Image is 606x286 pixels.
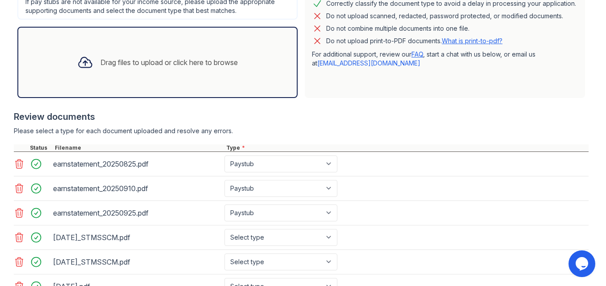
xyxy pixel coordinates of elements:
div: Review documents [14,110,589,123]
iframe: chat widget [569,250,597,277]
p: Do not upload print-to-PDF documents. [326,37,502,45]
div: earnstatement_20250910.pdf [53,181,221,196]
p: For additional support, review our , start a chat with us below, or email us at [312,50,578,68]
div: Filename [53,144,224,151]
a: [EMAIL_ADDRESS][DOMAIN_NAME] [317,59,420,67]
div: earnstatement_20250925.pdf [53,206,221,220]
a: What is print-to-pdf? [442,37,502,45]
a: FAQ [411,50,423,58]
div: earnstatement_20250825.pdf [53,157,221,171]
div: Type [224,144,589,151]
div: [DATE]_STMSSCM.pdf [53,230,221,245]
div: Drag files to upload or click here to browse [100,57,238,68]
div: [DATE]_STMSSCM.pdf [53,255,221,269]
div: Do not upload scanned, redacted, password protected, or modified documents. [326,11,563,21]
div: Do not combine multiple documents into one file. [326,23,469,34]
div: Status [28,144,53,151]
div: Please select a type for each document uploaded and resolve any errors. [14,127,589,135]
